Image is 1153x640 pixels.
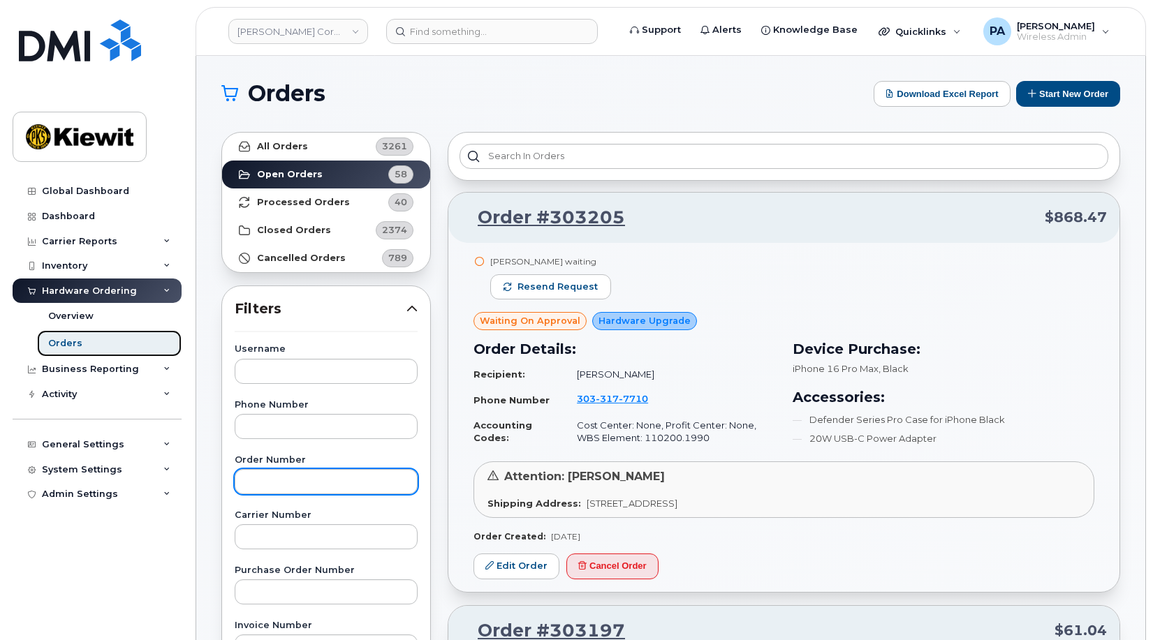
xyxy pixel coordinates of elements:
[564,362,775,387] td: [PERSON_NAME]
[473,553,559,579] a: Edit Order
[793,338,1095,359] h3: Device Purchase:
[222,188,430,216] a: Processed Orders40
[235,299,406,319] span: Filters
[564,413,775,450] td: Cost Center: None, Profit Center: None, WBS Element: 110200.1990
[566,553,659,579] button: Cancel Order
[517,281,598,293] span: Resend request
[235,401,418,410] label: Phone Number
[222,161,430,188] a: Open Orders58
[487,498,581,509] strong: Shipping Address:
[257,197,350,208] strong: Processed Orders
[1045,207,1107,228] span: $868.47
[248,83,325,104] span: Orders
[793,432,1095,445] li: 20W USB-C Power Adapter
[382,140,407,153] span: 3261
[222,244,430,272] a: Cancelled Orders789
[577,393,648,404] span: 303
[460,144,1108,169] input: Search in orders
[490,255,611,267] div: [PERSON_NAME] waiting
[587,498,677,509] span: [STREET_ADDRESS]
[793,387,1095,408] h3: Accessories:
[473,531,545,542] strong: Order Created:
[473,394,550,405] strong: Phone Number
[473,419,532,444] strong: Accounting Codes:
[551,531,580,542] span: [DATE]
[598,314,691,327] span: Hardware Upgrade
[879,363,909,374] span: , Black
[257,141,308,152] strong: All Orders
[382,223,407,237] span: 2374
[257,169,323,180] strong: Open Orders
[1092,579,1143,630] iframe: Messenger Launcher
[619,393,648,404] span: 7710
[257,253,346,264] strong: Cancelled Orders
[388,251,407,265] span: 789
[235,621,418,630] label: Invoice Number
[257,225,331,236] strong: Closed Orders
[793,363,879,374] span: iPhone 16 Pro Max
[395,195,407,209] span: 40
[235,345,418,354] label: Username
[235,566,418,575] label: Purchase Order Number
[222,133,430,161] a: All Orders3261
[235,456,418,465] label: Order Number
[596,393,619,404] span: 317
[461,205,625,230] a: Order #303205
[577,393,665,404] a: 3033177710
[504,470,665,483] span: Attention: [PERSON_NAME]
[473,369,525,380] strong: Recipient:
[490,274,611,299] button: Resend request
[1016,81,1120,107] button: Start New Order
[222,216,430,244] a: Closed Orders2374
[793,413,1095,426] li: Defender Series Pro Case for iPhone Black
[395,168,407,181] span: 58
[235,511,418,520] label: Carrier Number
[874,81,1011,107] button: Download Excel Report
[473,338,776,359] h3: Order Details:
[480,314,580,327] span: Waiting On Approval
